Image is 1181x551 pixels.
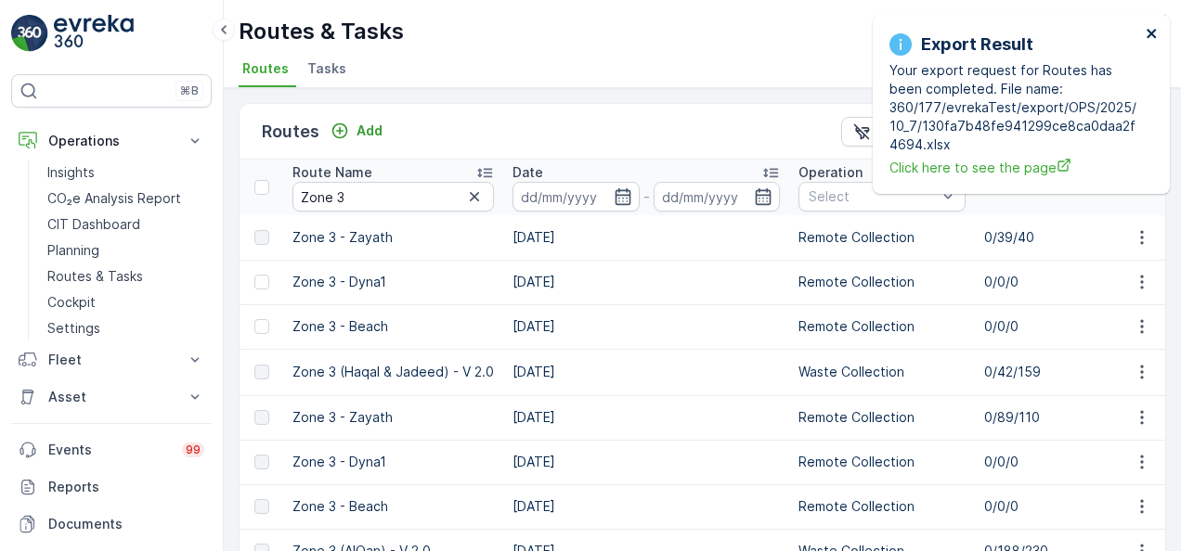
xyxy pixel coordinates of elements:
p: Remote Collection [798,273,966,291]
p: Reports [48,478,204,496]
a: CO₂e Analysis Report [40,186,212,211]
p: Remote Collection [798,497,966,516]
p: - [643,186,650,208]
p: Zone 3 - Zayath [292,228,494,247]
p: Fleet [48,351,175,369]
a: Events99 [11,431,212,468]
a: Cockpit [40,289,212,315]
p: Planning [47,241,99,260]
div: Toggle Row Selected [254,319,269,334]
p: Documents [48,515,204,533]
td: [DATE] [503,440,789,484]
p: Settings [47,319,100,338]
p: Remote Collection [798,317,966,336]
p: Export Result [921,32,1033,58]
p: Zone 3 - Zayath [292,408,494,427]
button: Asset [11,378,212,416]
p: 0/0/0 [984,273,1151,291]
div: Toggle Row Selected [254,455,269,469]
button: Clear Filters [841,117,970,147]
a: Routes & Tasks [40,263,212,289]
input: dd/mm/yyyy [513,182,640,211]
a: Settings [40,315,212,341]
div: Toggle Row Selected [254,499,269,514]
p: Routes & Tasks [47,267,143,286]
p: Zone 3 - Beach [292,497,494,516]
p: Zone 3 (Haqal & Jadeed) - V 2.0 [292,363,494,381]
p: Cockpit [47,293,96,312]
p: 0/39/40 [984,228,1151,247]
p: ⌘B [180,83,199,98]
button: Add [323,120,390,142]
p: Remote Collection [798,453,966,471]
td: [DATE] [503,260,789,304]
a: Planning [40,237,212,263]
div: Toggle Row Selected [254,230,269,245]
p: 0/0/0 [984,453,1151,471]
p: Zone 3 - Dyna1 [292,453,494,471]
p: Waste Collection [798,363,966,381]
td: [DATE] [503,484,789,529]
p: 0/0/0 [984,497,1151,516]
p: Asset [48,388,175,406]
p: Route Name [292,163,372,182]
p: 0/42/159 [984,363,1151,381]
input: Search [292,182,494,211]
input: dd/mm/yyyy [654,182,781,211]
p: 99 [185,442,201,457]
div: Toggle Row Selected [254,365,269,379]
a: Reports [11,468,212,506]
p: Date [513,163,543,182]
p: Insights [47,163,95,182]
span: Tasks [307,59,346,78]
a: Documents [11,506,212,543]
td: [DATE] [503,215,789,260]
p: Events [48,441,171,459]
p: Routes & Tasks [239,17,404,46]
p: Zone 3 - Beach [292,317,494,336]
span: Routes [242,59,289,78]
p: Your export request for Routes has been completed. File name: 360/177/evrekaTest/export/OPS/2025/... [889,61,1140,154]
p: 0/0/0 [984,317,1151,336]
a: Click here to see the page [889,158,1140,177]
td: [DATE] [503,395,789,440]
p: Routes [262,119,319,145]
p: Add [357,122,383,140]
div: Toggle Row Selected [254,275,269,289]
img: logo [11,15,48,52]
a: CIT Dashboard [40,211,212,237]
a: Insights [40,160,212,186]
button: Operations [11,122,212,160]
p: Operation [798,163,863,182]
p: Remote Collection [798,228,966,247]
p: CO₂e Analysis Report [47,189,181,208]
p: CIT Dashboard [47,215,140,234]
p: Remote Collection [798,408,966,427]
img: logo_light-DOdMpM7g.png [54,15,134,52]
button: Fleet [11,341,212,378]
td: [DATE] [503,349,789,395]
p: 0/89/110 [984,408,1151,427]
p: Zone 3 - Dyna1 [292,273,494,291]
div: Toggle Row Selected [254,410,269,425]
p: Operations [48,132,175,150]
td: [DATE] [503,304,789,349]
p: Select [809,187,937,206]
button: close [1146,26,1159,44]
